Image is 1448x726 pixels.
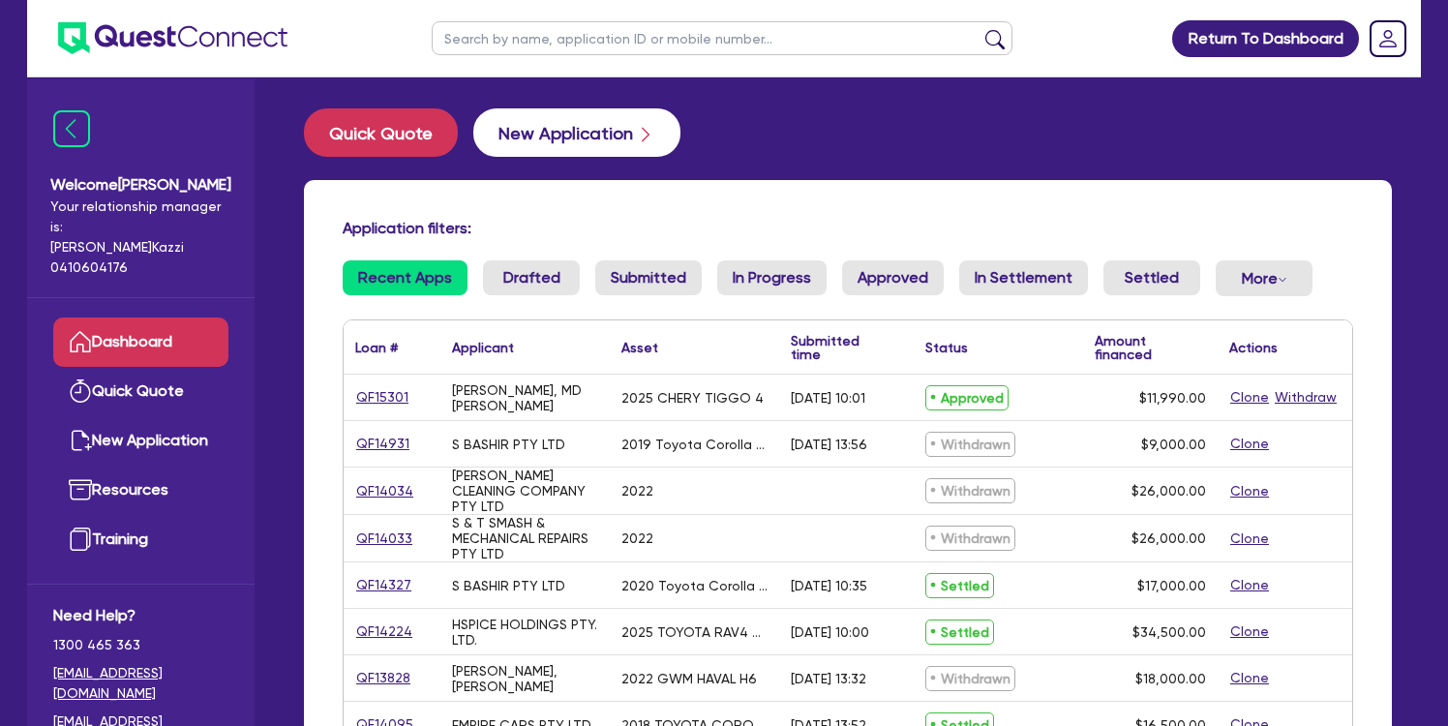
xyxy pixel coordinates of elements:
div: [PERSON_NAME], [PERSON_NAME] [452,663,598,694]
span: $34,500.00 [1132,624,1206,640]
span: $11,990.00 [1139,390,1206,406]
a: QF14224 [355,620,413,643]
a: Settled [1103,260,1200,295]
span: $17,000.00 [1137,578,1206,593]
button: Clone [1229,386,1270,408]
div: 2022 [621,483,653,499]
a: Quick Quote [53,367,228,416]
span: $9,000.00 [1141,437,1206,452]
a: QF14034 [355,480,414,502]
div: 2022 [621,530,653,546]
span: Settled [925,620,994,645]
a: New Application [53,416,228,466]
a: QF13828 [355,667,411,689]
span: Withdrawn [925,432,1015,457]
div: S & T SMASH & MECHANICAL REPAIRS PTY LTD [452,515,598,561]
a: QF14327 [355,574,412,596]
a: In Settlement [959,260,1088,295]
a: QF14931 [355,433,410,455]
div: [PERSON_NAME], MD [PERSON_NAME] [452,382,598,413]
a: [EMAIL_ADDRESS][DOMAIN_NAME] [53,663,228,704]
div: [DATE] 13:32 [791,671,866,686]
span: $26,000.00 [1131,530,1206,546]
span: Withdrawn [925,526,1015,551]
div: Applicant [452,341,514,354]
span: $26,000.00 [1131,483,1206,499]
span: Withdrawn [925,478,1015,503]
div: Submitted time [791,334,885,361]
div: 2022 GWM HAVAL H6 [621,671,757,686]
span: Need Help? [53,604,228,627]
div: [DATE] 13:56 [791,437,867,452]
button: Clone [1229,433,1270,455]
a: Drafted [483,260,580,295]
a: In Progress [717,260,827,295]
div: HSPICE HOLDINGS PTY. LTD. [452,617,598,648]
a: QF14033 [355,528,413,550]
img: resources [69,478,92,501]
a: Quick Quote [304,108,473,157]
a: Return To Dashboard [1172,20,1359,57]
a: Resources [53,466,228,515]
div: [PERSON_NAME] CLEANING COMPANY PTY LTD [452,468,598,514]
img: quest-connect-logo-blue [58,22,287,54]
span: Withdrawn [925,666,1015,691]
span: 1300 465 363 [53,635,228,655]
a: QF15301 [355,386,409,408]
img: quick-quote [69,379,92,403]
div: 2020 Toyota Corolla ZWE211R Ascent Sport Hybrid [621,578,768,593]
img: icon-menu-close [53,110,90,147]
button: New Application [473,108,680,157]
div: Asset [621,341,658,354]
h4: Application filters: [343,219,1353,237]
div: [DATE] 10:00 [791,624,869,640]
button: Clone [1229,574,1270,596]
div: Actions [1229,341,1278,354]
button: Clone [1229,528,1270,550]
img: new-application [69,429,92,452]
button: Clone [1229,620,1270,643]
div: 2025 CHERY TIGGO 4 [621,390,764,406]
span: $18,000.00 [1135,671,1206,686]
div: Amount financed [1095,334,1206,361]
button: Quick Quote [304,108,458,157]
button: Clone [1229,667,1270,689]
button: Clone [1229,480,1270,502]
div: Loan # [355,341,398,354]
a: Training [53,515,228,564]
a: Approved [842,260,944,295]
a: Recent Apps [343,260,468,295]
div: 2019 Toyota Corolla Ascent Sport Hybrid Auto [621,437,768,452]
div: S BASHIR PTY LTD [452,578,565,593]
div: [DATE] 10:35 [791,578,867,593]
div: S BASHIR PTY LTD [452,437,565,452]
span: Approved [925,385,1009,410]
input: Search by name, application ID or mobile number... [432,21,1012,55]
a: Dashboard [53,318,228,367]
div: [DATE] 10:01 [791,390,865,406]
span: Your relationship manager is: [PERSON_NAME] Kazzi 0410604176 [50,197,231,278]
div: Status [925,341,968,354]
span: Settled [925,573,994,598]
span: Welcome [PERSON_NAME] [50,173,231,197]
a: Dropdown toggle [1363,14,1413,64]
img: training [69,528,92,551]
div: 2025 TOYOTA RAV4 HYBRID [621,624,768,640]
a: Submitted [595,260,702,295]
button: Withdraw [1274,386,1338,408]
button: Dropdown toggle [1216,260,1312,296]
